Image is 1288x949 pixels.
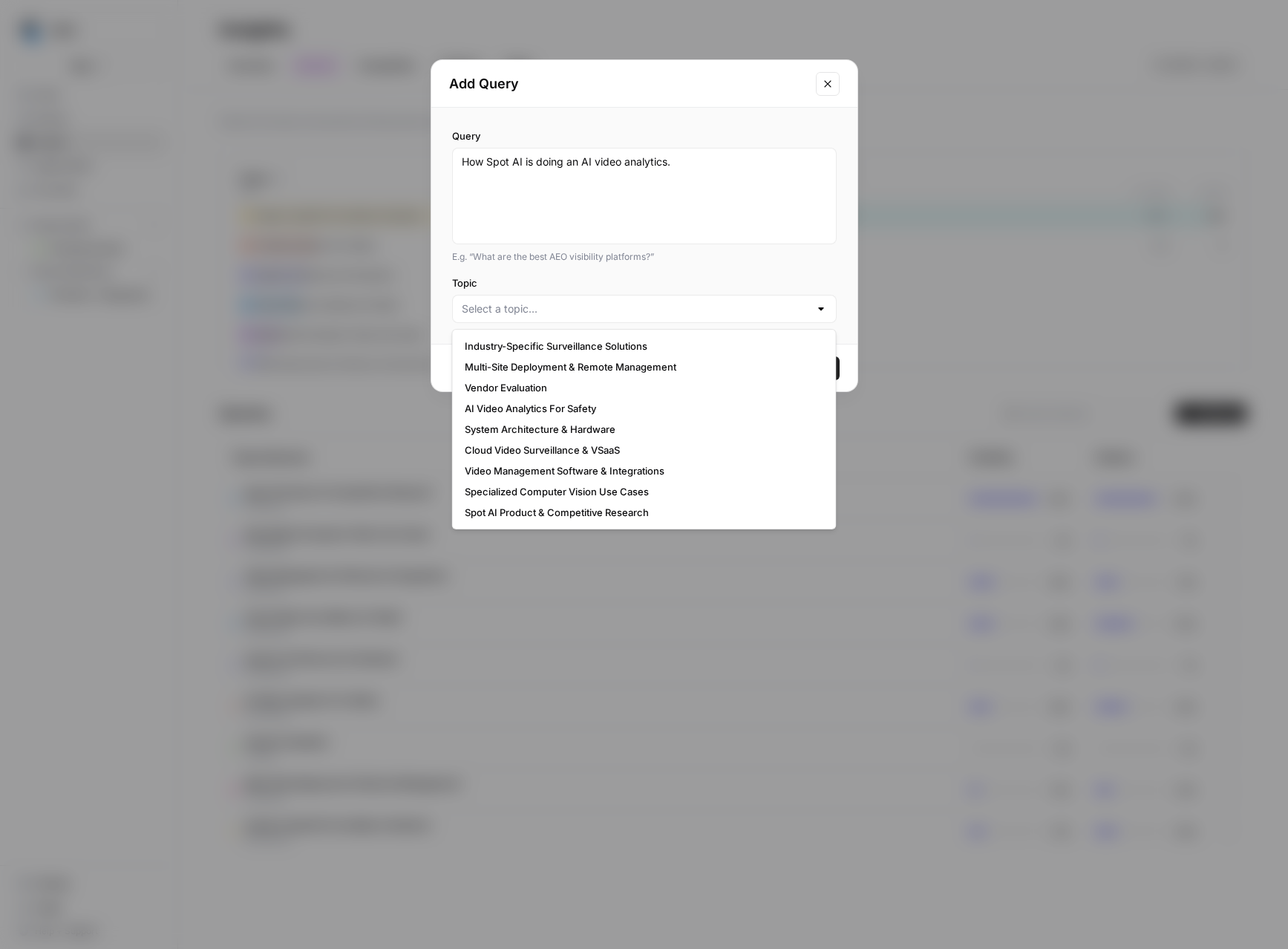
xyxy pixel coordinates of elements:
h2: Add Query [449,74,807,94]
span: Cloud Video Surveillance & VSaaS [465,443,818,457]
span: Video Management Software & Integrations [465,463,818,478]
span: System Architecture & Hardware [465,422,818,437]
div: E.g. “What are the best AEO visibility platforms?” [452,250,837,264]
span: Spot AI Product & Competitive Research [465,505,818,520]
label: Topic [452,275,837,290]
textarea: How Spot AI is doing an AI video analytics. [462,154,827,238]
input: Select a topic... [462,301,809,316]
span: Vendor Evaluation [465,380,818,395]
label: Query [452,128,837,143]
span: Industry-Specific Surveillance Solutions [465,339,818,353]
span: Specialized Computer Vision Use Cases [465,484,818,499]
button: Close modal [816,72,840,96]
span: AI Video Analytics For Safety [465,401,818,416]
span: Multi-Site Deployment & Remote Management [465,359,818,374]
